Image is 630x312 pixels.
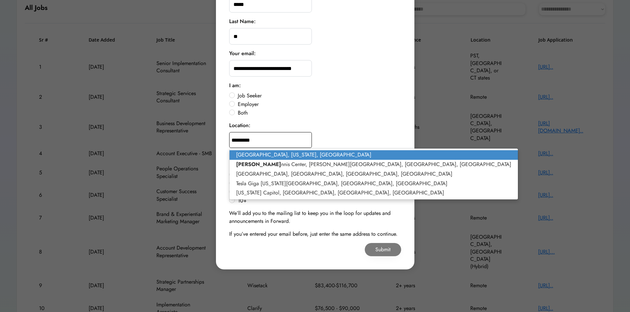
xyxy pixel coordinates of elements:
[236,160,281,168] strong: [PERSON_NAME]
[230,160,518,169] p: nnis Center, [PERSON_NAME][GEOGRAPHIC_DATA], [GEOGRAPHIC_DATA], [GEOGRAPHIC_DATA]
[236,198,401,203] label: 10+
[230,179,518,189] p: Tesla Giga [US_STATE][GEOGRAPHIC_DATA], [GEOGRAPHIC_DATA], [GEOGRAPHIC_DATA]
[230,150,518,160] p: [GEOGRAPHIC_DATA], [US_STATE], [GEOGRAPHIC_DATA]
[236,93,401,98] label: Job Seeker
[236,102,401,107] label: Employer
[229,230,398,238] div: If you’ve entered your email before, just enter the same address to continue.
[229,50,256,57] div: Your email:
[236,110,401,116] label: Both
[229,17,256,25] div: Last Name:
[230,169,518,179] p: [GEOGRAPHIC_DATA], [GEOGRAPHIC_DATA], [GEOGRAPHIC_DATA], [GEOGRAPHIC_DATA]
[229,209,401,225] div: We’ll add you to the mailing list to keep you in the loop for updates and announcements in Forward.
[229,82,241,89] div: I am:
[365,243,401,256] button: Submit
[229,121,250,129] div: Location:
[230,188,518,198] p: [US_STATE] Capitol, [GEOGRAPHIC_DATA], [GEOGRAPHIC_DATA], [GEOGRAPHIC_DATA]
